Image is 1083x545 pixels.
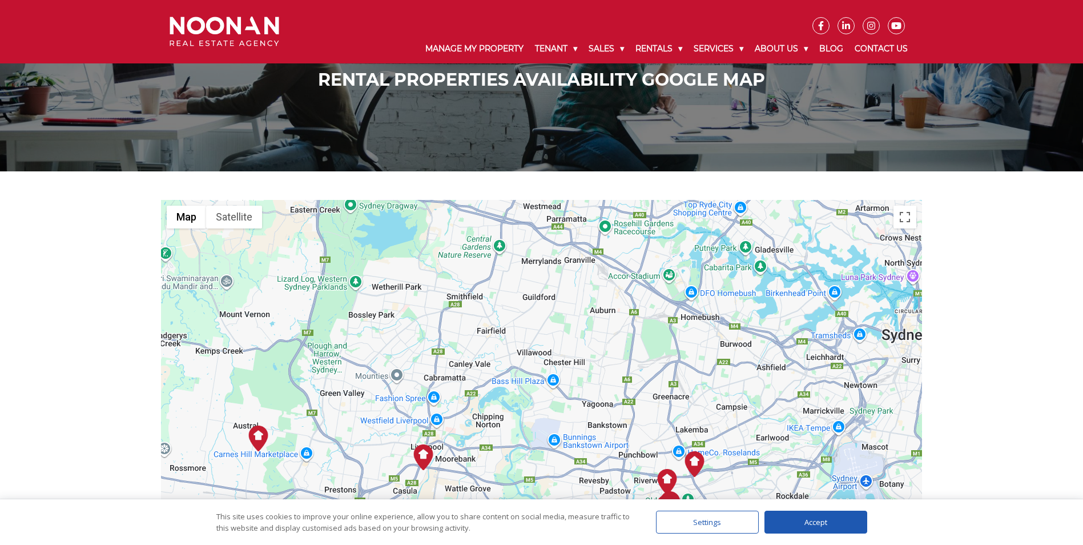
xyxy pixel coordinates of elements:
[658,492,683,518] div: 21 Romilly Street RIVERWOOD
[657,491,683,517] div: 25 Romilly Street RIVERWOOD
[749,34,814,63] a: About Us
[420,34,529,63] a: Manage My Property
[170,17,279,47] img: Noonan Real Estate Agency
[167,206,206,229] button: Show street map
[216,511,633,534] div: This site uses cookies to improve your online experience, allow you to share content on social me...
[893,206,916,229] button: Toggle fullscreen view
[654,496,680,522] div: 28-30 Cairns Street RIVERWOOD
[764,511,867,534] div: Accept
[583,34,630,63] a: Sales
[529,34,583,63] a: Tenant
[814,34,849,63] a: Blog
[849,34,913,63] a: Contact Us
[682,451,707,477] div: 19 Dunlop Street ROSELANDS
[654,469,680,495] div: 107 Belmore Road Riverwood
[410,444,436,470] div: 4 Hoxton Park Road Liverpool
[630,34,688,63] a: Rentals
[206,206,262,229] button: Show satellite imagery
[172,70,911,90] h1: Rental Properties Availability Google Map
[688,34,749,63] a: Services
[654,495,679,520] div: 21-23 Littleton Street RIVERWOOD
[245,426,271,451] div: 12 Flood Ave Austral
[656,511,759,534] div: Settings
